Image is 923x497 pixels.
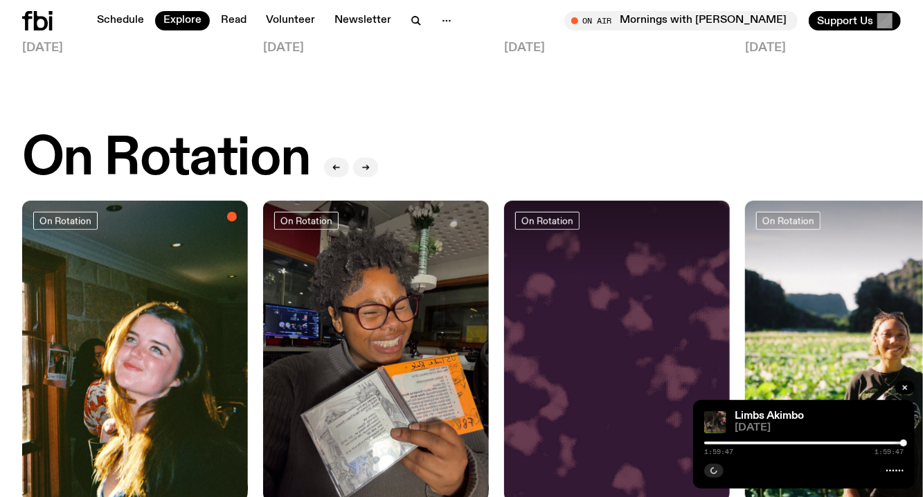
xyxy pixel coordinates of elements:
a: Explore [155,11,210,30]
h2: On Rotation [22,133,310,186]
span: 1:59:47 [875,449,904,455]
span: [DATE] [735,423,904,433]
button: On AirMornings with [PERSON_NAME] [564,11,798,30]
a: On Rotation [756,212,821,230]
a: Limbs Akimbo [735,410,804,422]
span: On Rotation [521,215,573,226]
span: 1:59:47 [704,449,733,455]
span: On Rotation [280,215,332,226]
a: Newsletter [326,11,400,30]
a: Volunteer [258,11,323,30]
a: Schedule [89,11,152,30]
img: Jackson sits at an outdoor table, legs crossed and gazing at a black and brown dog also sitting a... [704,411,726,433]
span: Support Us [817,15,873,27]
button: Support Us [809,11,901,30]
a: On Rotation [515,212,580,230]
a: Read [213,11,255,30]
a: On Rotation [274,212,339,230]
a: On Rotation [33,212,98,230]
span: [DATE] [263,42,489,54]
span: On Rotation [762,215,814,226]
span: [DATE] [504,42,730,54]
span: [DATE] [22,42,248,54]
span: On Rotation [39,215,91,226]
